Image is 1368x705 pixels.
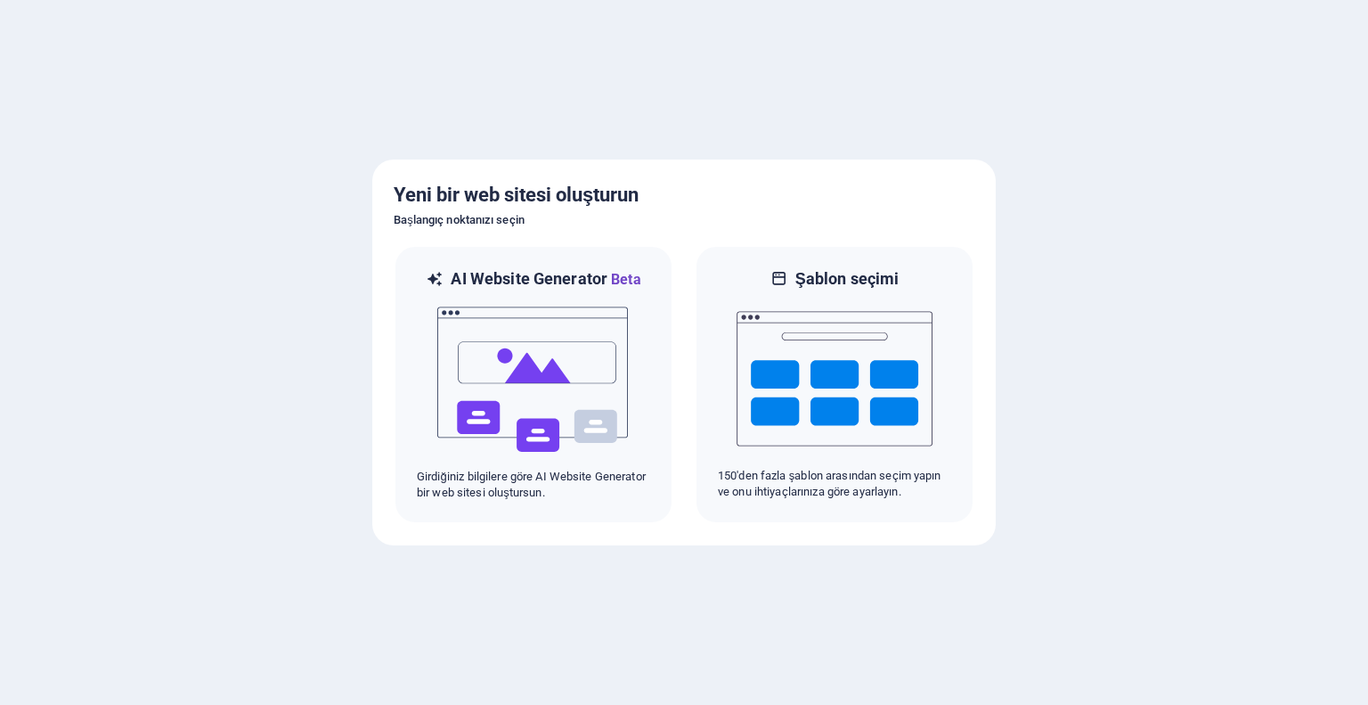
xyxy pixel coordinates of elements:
h5: Yeni bir web sitesi oluşturun [394,181,974,209]
p: 150'den fazla şablon arasından seçim yapın ve onu ihtiyaçlarınıza göre ayarlayın. [718,468,951,500]
p: Girdiğiniz bilgilere göre AI Website Generator bir web sitesi oluştursun. [417,469,650,501]
span: Beta [607,271,641,288]
h6: AI Website Generator [451,268,640,291]
h6: Başlangıç noktanızı seçin [394,209,974,231]
h6: Şablon seçimi [795,268,900,290]
div: Şablon seçimi150'den fazla şablon arasından seçim yapın ve onu ihtiyaçlarınıza göre ayarlayın. [695,245,974,524]
div: AI Website GeneratorBetaaiGirdiğiniz bilgilere göre AI Website Generator bir web sitesi oluştursun. [394,245,673,524]
img: ai [436,291,631,469]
